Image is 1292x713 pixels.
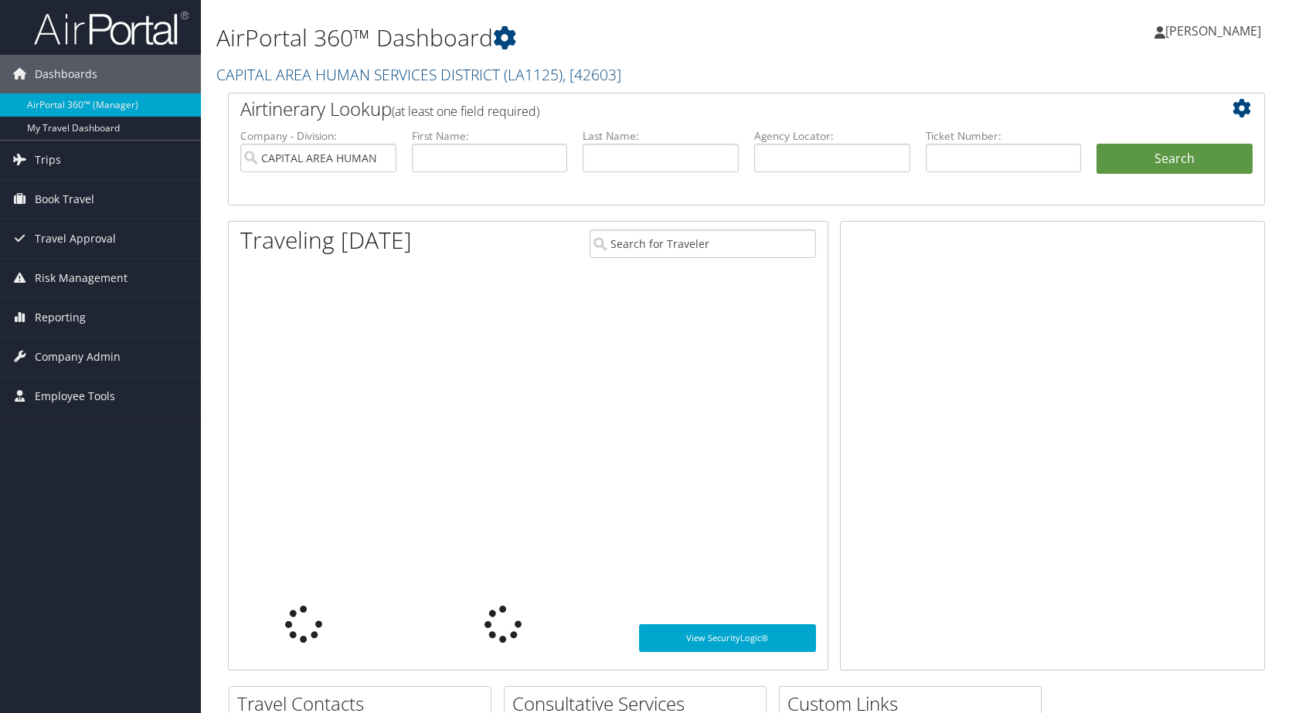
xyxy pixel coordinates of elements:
[412,128,568,144] label: First Name:
[35,338,121,376] span: Company Admin
[926,128,1082,144] label: Ticket Number:
[35,259,127,297] span: Risk Management
[240,224,412,256] h1: Traveling [DATE]
[240,128,396,144] label: Company - Division:
[35,180,94,219] span: Book Travel
[504,64,563,85] span: ( LA1125 )
[392,103,539,120] span: (at least one field required)
[35,141,61,179] span: Trips
[35,219,116,258] span: Travel Approval
[1154,8,1277,54] a: [PERSON_NAME]
[583,128,739,144] label: Last Name:
[563,64,621,85] span: , [ 42603 ]
[34,10,189,46] img: airportal-logo.png
[639,624,815,652] a: View SecurityLogic®
[35,298,86,337] span: Reporting
[35,55,97,93] span: Dashboards
[1096,144,1253,175] button: Search
[216,64,621,85] a: CAPITAL AREA HUMAN SERVICES DISTRICT
[1165,22,1261,39] span: [PERSON_NAME]
[754,128,910,144] label: Agency Locator:
[240,96,1166,122] h2: Airtinerary Lookup
[35,377,115,416] span: Employee Tools
[216,22,923,54] h1: AirPortal 360™ Dashboard
[590,229,816,258] input: Search for Traveler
